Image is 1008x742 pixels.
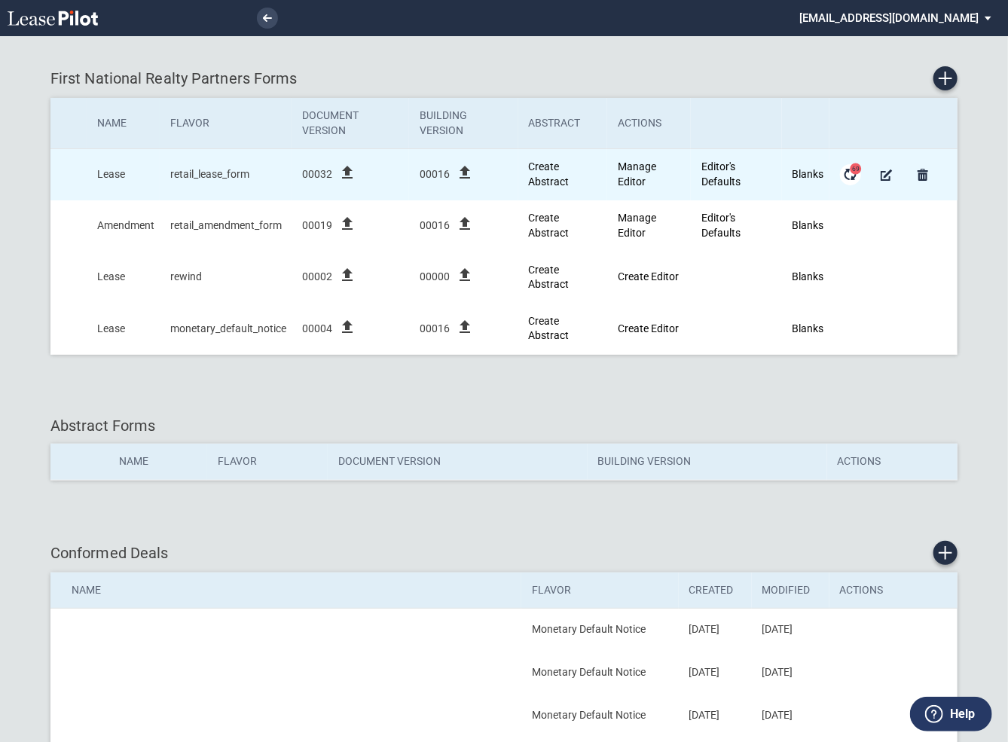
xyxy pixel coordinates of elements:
td: [DATE] [679,609,752,652]
th: Actions [827,444,958,480]
md-icon: Manage Form [878,166,896,184]
i: file_upload [338,215,356,233]
label: file_upload [338,172,356,184]
span: 69 [851,163,862,175]
th: Flavor [521,573,678,609]
td: [DATE] [679,695,752,737]
span: 00019 [302,218,332,234]
td: Monetary Default Notice [521,695,678,737]
td: [DATE] [752,652,829,695]
th: Actions [829,573,958,609]
label: file_upload [338,274,356,286]
a: Blanks [793,219,824,231]
tr: Created At: 2025-05-15T01:58:05-04:00; Updated At: 2025-06-18T15:16:26-04:00 [50,200,957,252]
td: Lease [87,252,160,303]
td: retail_lease_form [160,149,292,200]
div: Abstract Forms [50,415,958,436]
span: 00000 [420,270,450,285]
th: Document Version [292,98,409,149]
a: Delete Form [912,164,933,185]
label: Help [950,704,975,724]
label: file_upload [456,274,474,286]
td: [DATE] [679,652,752,695]
div: Conformed Deals [50,541,958,565]
tr: Created At: 2025-04-29T10:06:05-04:00; Updated At: 2025-09-08T08:00:46-04:00 [50,303,957,354]
th: Modified [752,573,829,609]
th: Name [50,573,521,609]
td: Amendment [87,200,160,252]
td: Monetary Default Notice [521,609,678,652]
td: [DATE] [752,609,829,652]
th: Name [108,444,208,480]
i: file_upload [338,163,356,182]
a: Blanks [793,270,824,282]
th: Abstract [518,98,607,149]
span: 00016 [420,218,450,234]
i: file_upload [338,318,356,336]
a: Manage Editor [618,160,656,188]
tr: Created At: 2025-01-09T12:04:58-05:00; Updated At: 2025-01-09T16:55:24-05:00 [50,252,957,303]
div: First National Realty Partners Forms [50,66,958,90]
a: Blanks [793,322,824,334]
label: file_upload [338,223,356,235]
a: Create Editor [618,322,679,334]
span: 00016 [420,167,450,182]
label: file_upload [338,326,356,338]
a: Create new Abstract [529,315,570,342]
i: file_upload [456,266,474,284]
span: 00004 [302,322,332,337]
a: Blanks [793,168,824,180]
th: Building Version [409,98,518,149]
a: Create new Form [933,66,958,90]
td: retail_amendment_form [160,200,292,252]
th: Actions [607,98,691,149]
a: Editor's Defaults [701,212,741,239]
a: Create new Abstract [529,160,570,188]
a: Create new Abstract [529,264,570,291]
a: Create Editor [618,270,679,282]
a: Editor's Defaults [701,160,741,188]
span: 00032 [302,167,332,182]
i: file_upload [456,318,474,336]
label: file_upload [456,172,474,184]
md-icon: Delete Form [914,166,932,184]
a: Manage Editor [618,212,656,239]
label: file_upload [456,326,474,338]
a: Form Updates 69 [840,164,861,185]
td: Lease [87,149,160,200]
span: 00002 [302,270,332,285]
th: Name [87,98,160,149]
td: Lease [87,303,160,354]
td: [DATE] [752,695,829,737]
a: Manage Form [876,164,897,185]
td: monetary_default_notice [160,303,292,354]
span: 00016 [420,322,450,337]
a: Create new Abstract [529,212,570,239]
a: Create new conformed deal [933,541,958,565]
tr: Created At: 2025-04-29T06:11:27-04:00; Updated At: 2025-09-08T14:55:14-04:00 [50,149,957,200]
th: Flavor [207,444,328,480]
i: file_upload [338,266,356,284]
th: Building Version [588,444,827,480]
th: Document Version [328,444,587,480]
i: file_upload [456,215,474,233]
button: Help [910,697,992,731]
td: Monetary Default Notice [521,652,678,695]
md-icon: Form Updates [842,166,860,184]
label: file_upload [456,223,474,235]
th: Flavor [160,98,292,149]
td: rewind [160,252,292,303]
th: Created [679,573,752,609]
i: file_upload [456,163,474,182]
